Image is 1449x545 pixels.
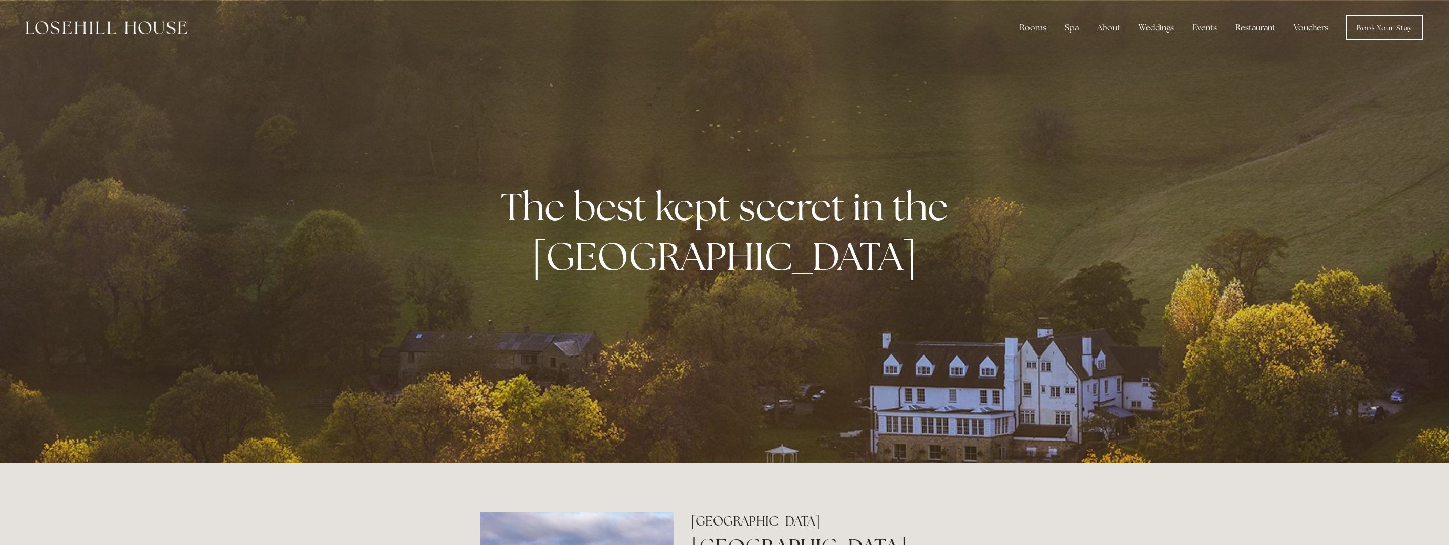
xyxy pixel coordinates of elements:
[26,21,187,34] img: Losehill House
[1089,17,1128,38] div: About
[1184,17,1225,38] div: Events
[1346,15,1423,40] a: Book Your Stay
[1057,17,1087,38] div: Spa
[501,181,956,282] strong: The best kept secret in the [GEOGRAPHIC_DATA]
[1012,17,1055,38] div: Rooms
[691,512,969,530] h2: [GEOGRAPHIC_DATA]
[1286,17,1336,38] a: Vouchers
[1130,17,1182,38] div: Weddings
[1227,17,1284,38] div: Restaurant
